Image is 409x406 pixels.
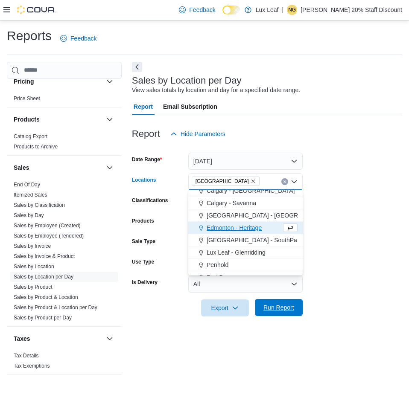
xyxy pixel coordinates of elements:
p: [PERSON_NAME] 20% Staff Discount [301,5,402,15]
a: Sales by Product & Location per Day [14,304,97,310]
button: All [188,275,303,293]
span: Products to Archive [14,143,58,150]
p: | [282,5,284,15]
div: Pricing [7,93,122,107]
button: Penhold [188,259,303,271]
span: Sales by Product [14,284,53,290]
a: Products to Archive [14,144,58,150]
label: Is Delivery [132,279,158,286]
span: NG [288,5,296,15]
a: Feedback [57,30,100,47]
button: Calgary - [GEOGRAPHIC_DATA] [188,185,303,197]
a: Sales by Classification [14,202,65,208]
a: End Of Day [14,182,40,188]
span: Export [206,299,244,316]
button: [GEOGRAPHIC_DATA] - [GEOGRAPHIC_DATA] [188,209,303,222]
button: Edmonton - Heritage [188,222,303,234]
span: [GEOGRAPHIC_DATA] - [GEOGRAPHIC_DATA] [207,211,336,220]
span: Sales by Location [14,263,54,270]
a: Itemized Sales [14,192,47,198]
button: Taxes [105,333,115,344]
a: Sales by Day [14,212,44,218]
a: Tax Details [14,353,39,359]
button: Pricing [14,77,103,86]
button: Products [105,114,115,125]
a: Sales by Product & Location [14,294,78,300]
span: Tax Exemptions [14,362,50,369]
button: Hide Parameters [167,125,229,142]
span: [GEOGRAPHIC_DATA] [196,177,249,186]
a: Sales by Employee (Created) [14,223,81,229]
p: Lux Leaf [256,5,279,15]
h3: Sales [14,163,29,172]
span: Sales by Invoice [14,243,51,249]
button: Sales [105,162,115,173]
span: Calgary - Savanna [207,199,256,207]
a: Catalog Export [14,133,47,139]
input: Dark Mode [222,6,240,14]
button: Lux Leaf - Glenridding [188,246,303,259]
button: Calgary - Savanna [188,197,303,209]
span: Email Subscription [163,98,217,115]
span: Red Deer [207,273,232,281]
a: Sales by Product per Day [14,315,72,321]
img: Cova [17,6,56,14]
a: Sales by Product [14,284,53,290]
span: [GEOGRAPHIC_DATA] - SouthPark [207,236,302,244]
span: Sales by Classification [14,202,65,209]
label: Sale Type [132,238,155,245]
h3: Products [14,115,40,124]
div: Products [7,131,122,155]
span: Edmonton - Heritage [207,223,262,232]
button: [DATE] [188,153,303,170]
a: Sales by Location [14,264,54,270]
button: [GEOGRAPHIC_DATA] - SouthPark [188,234,303,246]
a: Feedback [175,1,219,18]
span: Report [134,98,153,115]
button: Pricing [105,76,115,87]
span: Hide Parameters [181,130,225,138]
button: Close list of options [291,178,298,185]
span: Sales by Employee (Created) [14,222,81,229]
div: Taxes [7,351,122,374]
label: Use Type [132,258,154,265]
h3: Report [132,129,160,139]
span: Eckville [192,177,260,186]
label: Locations [132,177,156,183]
button: Next [132,62,142,72]
span: Sales by Location per Day [14,273,73,280]
h1: Reports [7,27,52,44]
span: Lux Leaf - Glenridding [207,248,266,257]
div: Sales [7,180,122,326]
a: Sales by Invoice [14,243,51,249]
span: Catalog Export [14,133,47,140]
label: Date Range [132,156,162,163]
button: Run Report [255,299,303,316]
button: Taxes [14,334,103,343]
button: Export [201,299,249,316]
a: Sales by Employee (Tendered) [14,233,84,239]
span: Penhold [207,261,228,269]
button: Remove Eckville from selection in this group [251,179,256,184]
h3: Pricing [14,77,34,86]
div: View sales totals by location and day for a specified date range. [132,86,300,95]
h3: Taxes [14,334,30,343]
span: Run Report [263,303,294,312]
a: Tax Exemptions [14,363,50,369]
a: Sales by Invoice & Product [14,253,75,259]
span: Calgary - [GEOGRAPHIC_DATA] [207,186,295,195]
span: Sales by Product & Location [14,294,78,301]
span: End Of Day [14,181,40,188]
div: Choose from the following options [188,148,303,296]
span: Sales by Product & Location per Day [14,304,97,311]
button: Sales [14,163,103,172]
a: Price Sheet [14,96,40,101]
span: Feedback [70,34,96,43]
div: Nicole Gorgichuk 20% Staff Discount [287,5,297,15]
span: Feedback [189,6,215,14]
h3: Sales by Location per Day [132,75,242,86]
